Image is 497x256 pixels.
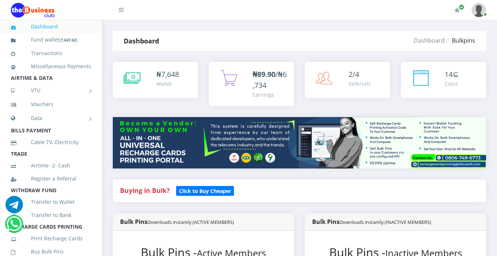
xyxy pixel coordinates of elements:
[179,187,231,194] b: Click to Buy Cheaper
[120,218,234,226] strong: Bulk Pins
[11,45,91,62] a: Transactions
[59,37,77,43] small: [ ]
[11,230,91,247] a: Print Recharge Cards
[349,69,359,79] span: 2/4
[253,91,287,98] div: Earnings
[414,36,445,44] a: Dashboard
[11,58,91,75] a: Miscellaneous Payments
[161,69,179,79] span: 7,648
[445,80,459,88] div: Coins
[11,18,91,35] a: Dashboard
[124,36,159,45] strong: Dashboard
[156,80,179,88] div: Wallet
[11,170,91,187] a: Register a Referral
[209,62,294,106] a: ₦89.90/₦6,734 Earnings
[312,218,431,226] strong: Bulk Pins
[445,69,459,80] div: ⊆
[176,186,234,195] a: Click to Buy Cheaper
[113,117,486,168] img: multitenant_rcp.png
[11,96,91,113] a: Vouchers
[11,134,91,151] a: Cable TV, Electricity
[445,36,475,45] li: Bulkpins
[459,4,464,10] span: Renew/Upgrade Subscription
[305,62,390,98] a: 2/4 Referrals
[445,69,453,79] span: 14
[11,31,91,49] a: Fund wallet[7,647.62]
[472,3,486,17] img: User
[11,207,91,224] a: Transfer to Bank
[156,69,179,80] div: ₦
[454,7,460,13] i: Renew/Upgrade Subscription
[253,69,287,90] span: /₦6,734
[339,219,431,225] small: Downloads instantly (INACTIVE MEMBERS)
[113,62,198,98] a: ₦7,648 Wallet
[61,37,76,43] b: 7,647.62
[7,221,21,233] a: Chat for support
[120,186,170,195] strong: Buying in Bulk?
[11,157,91,174] a: Airtime -2- Cash
[11,194,91,210] a: Transfer to Wallet
[11,109,91,127] a: Data
[253,69,275,79] b: ₦89.90
[147,219,234,225] small: Downloads instantly (ACTIVE MEMBERS)
[349,80,371,88] div: Referrals
[5,201,23,213] a: Chat for support
[11,3,55,18] img: Logo
[11,81,91,100] a: VTU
